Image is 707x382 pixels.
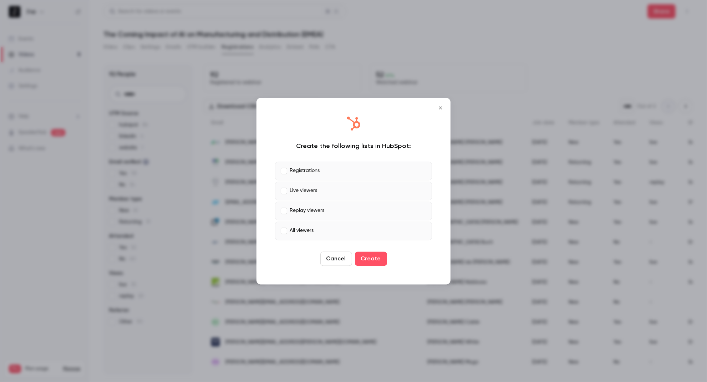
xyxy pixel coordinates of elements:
p: Live viewers [290,187,317,195]
button: Cancel [320,251,352,266]
div: Create the following lists in HubSpot: [275,142,432,150]
p: Replay viewers [290,207,324,215]
button: Close [433,101,448,115]
p: All viewers [290,227,314,235]
button: Create [355,251,387,266]
p: Registrations [290,167,320,175]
